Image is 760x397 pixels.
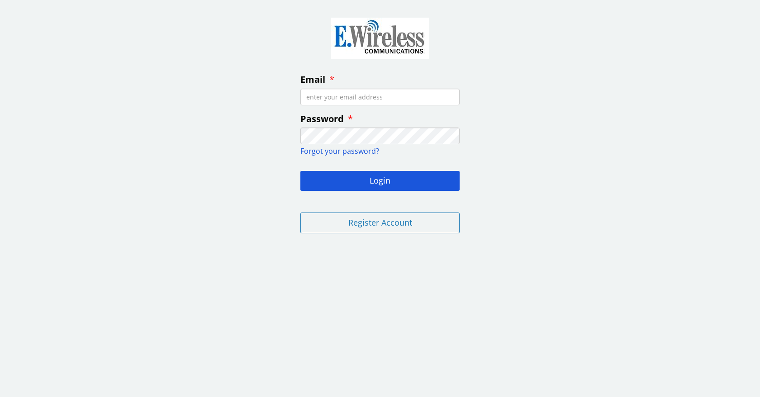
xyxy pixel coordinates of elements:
span: Password [300,113,344,125]
a: Forgot your password? [300,146,379,156]
button: Register Account [300,213,460,233]
span: Email [300,73,325,85]
button: Login [300,171,460,191]
input: enter your email address [300,89,460,105]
